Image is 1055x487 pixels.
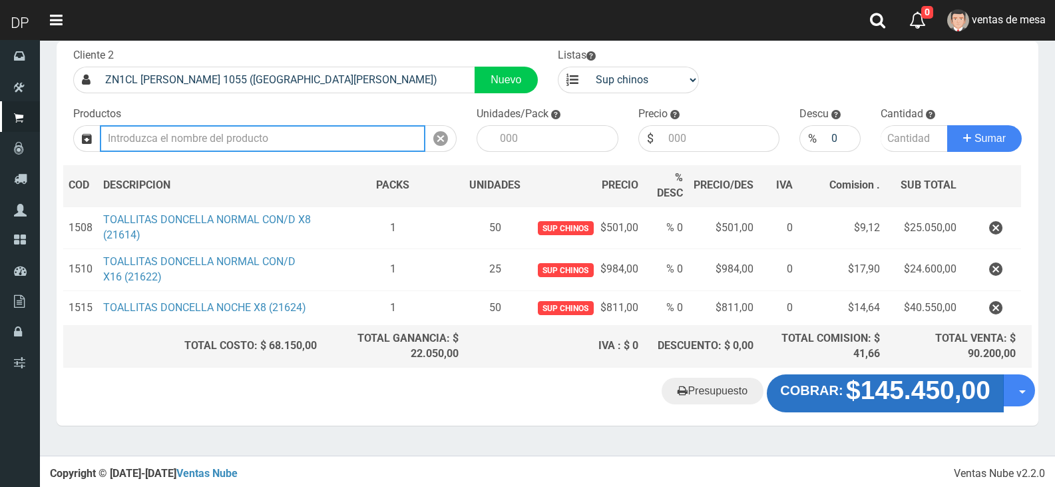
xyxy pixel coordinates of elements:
[799,125,825,152] div: %
[103,301,306,314] a: TOALLITAS DONCELLA NOCHE X8 (21624)
[176,467,238,480] a: Ventas Nube
[98,165,322,207] th: DES
[764,331,880,362] div: TOTAL COMISION: $ 41,66
[526,207,643,248] td: $501,00
[759,249,798,291] td: 0
[100,125,425,152] input: Introduzca el nombre del producto
[688,207,759,248] td: $501,00
[767,374,1004,412] button: COBRAR: $145.450,00
[63,165,98,207] th: COD
[464,290,526,325] td: 50
[954,466,1045,482] div: Ventas Nube v2.2.0
[493,125,618,152] input: 000
[974,133,1006,144] span: Sumar
[103,213,311,241] a: TOALLITAS DONCELLA NORMAL CON/D X8 (21614)
[526,290,643,325] td: $811,00
[322,249,464,291] td: 1
[901,178,956,193] span: SUB TOTAL
[799,107,829,122] label: Descu
[881,107,923,122] label: Cantidad
[602,178,638,193] span: PRECIO
[798,249,885,291] td: $17,90
[644,290,689,325] td: % 0
[526,249,643,291] td: $984,00
[69,338,317,354] div: TOTAL COSTO: $ 68.150,00
[662,125,780,152] input: 000
[558,48,596,63] label: Listas
[891,331,1016,362] div: TOTAL VENTA: $ 90.200,00
[657,171,683,199] span: % DESC
[881,125,949,152] input: Cantidad
[322,165,464,207] th: PACKS
[63,290,98,325] td: 1515
[649,338,754,354] div: DESCUENTO: $ 0,00
[644,249,689,291] td: % 0
[322,290,464,325] td: 1
[780,383,843,398] strong: COBRAR:
[103,255,296,283] a: TOALLITAS DONCELLA NORMAL CON/D X16 (21622)
[885,249,962,291] td: $24.600,00
[464,165,526,207] th: UNIDADES
[477,107,548,122] label: Unidades/Pack
[759,207,798,248] td: 0
[972,13,1046,26] span: ventas de mesa
[759,290,798,325] td: 0
[538,301,593,315] span: Sup chinos
[475,67,537,93] a: Nuevo
[798,207,885,248] td: $9,12
[327,331,459,362] div: TOTAL GANANCIA: $ 22.050,00
[947,125,1022,152] button: Sumar
[50,467,238,480] strong: Copyright © [DATE]-[DATE]
[538,221,593,235] span: Sup chinos
[122,179,170,191] span: CRIPCION
[63,207,98,248] td: 1508
[322,207,464,248] td: 1
[885,207,962,248] td: $25.050,00
[464,207,526,248] td: 50
[63,249,98,291] td: 1510
[694,179,753,191] span: PRECIO/DES
[947,9,969,31] img: User Image
[644,207,689,248] td: % 0
[885,290,962,325] td: $40.550,00
[921,6,933,19] span: 0
[73,48,114,63] label: Cliente 2
[829,179,880,191] span: Comision .
[638,125,662,152] div: $
[469,338,638,354] div: IVA : $ 0
[776,179,793,191] span: IVA
[99,67,475,93] input: Consumidor Final
[825,125,860,152] input: 000
[662,378,763,404] a: Presupuesto
[688,249,759,291] td: $984,00
[688,290,759,325] td: $811,00
[538,263,593,277] span: Sup chinos
[846,376,990,405] strong: $145.450,00
[798,290,885,325] td: $14,64
[73,107,121,122] label: Productos
[464,249,526,291] td: 25
[638,107,668,122] label: Precio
